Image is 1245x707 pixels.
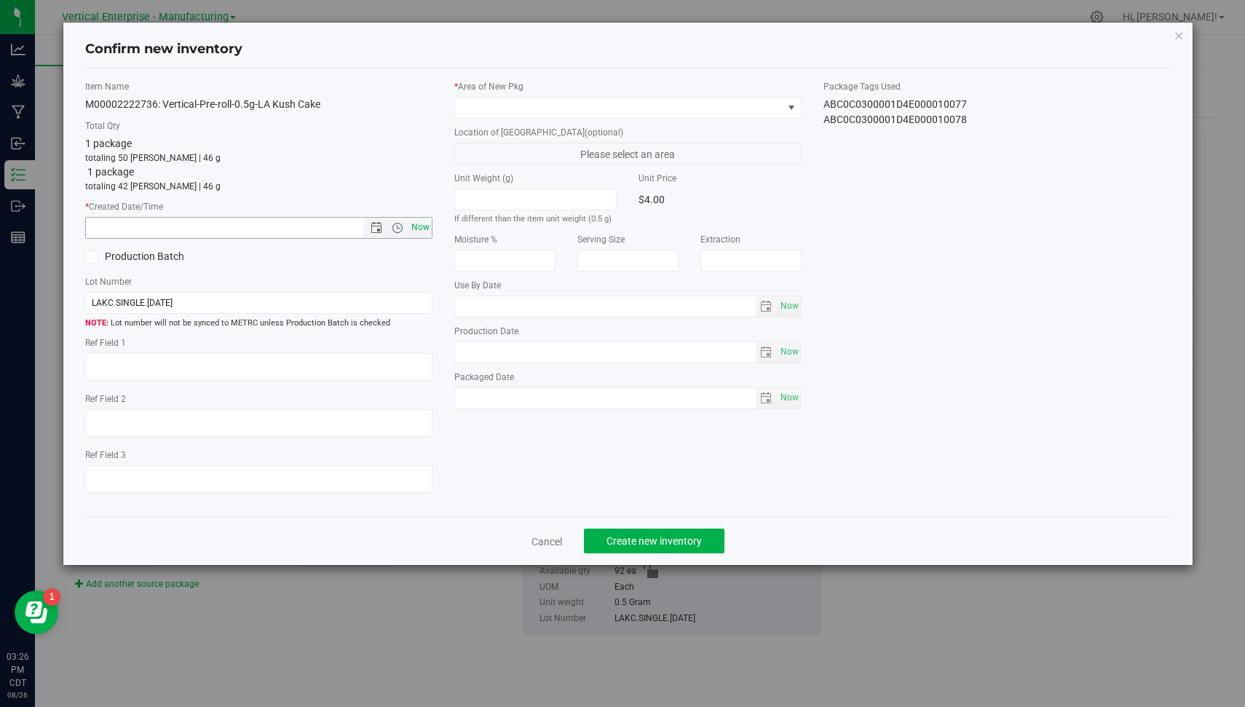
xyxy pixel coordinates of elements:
span: select [756,296,777,317]
label: Created Date/Time [85,200,432,213]
div: $4.00 [639,189,801,210]
label: Unit Price [639,172,801,185]
span: Please select an area [454,143,802,165]
span: Set Current date [778,387,802,408]
span: Set Current date [778,296,802,317]
div: ABC0C0300001D4E000010077 [823,97,1171,112]
div: M00002222736: Vertical-Pre-roll-0.5g-LA Kush Cake [85,97,432,112]
p: totaling 50 [PERSON_NAME] | 46 g [85,151,432,165]
span: select [777,342,801,363]
label: Location of [GEOGRAPHIC_DATA] [454,126,802,139]
h4: Confirm new inventory [85,40,242,59]
span: Lot number will not be synced to METRC unless Production Batch is checked [85,317,432,330]
label: Package Tags Used [823,80,1171,93]
span: (optional) [585,127,623,138]
label: Total Qty [85,119,432,133]
span: Open the date view [364,222,389,234]
label: Lot Number [85,275,432,288]
label: Ref Field 3 [85,449,432,462]
small: If different than the item unit weight (0.5 g) [454,214,612,224]
span: 1 package [85,138,132,149]
button: Create new inventory [584,529,724,553]
span: select [756,342,777,363]
iframe: Resource center unread badge [43,588,60,606]
label: Production Date [454,325,802,338]
label: Use By Date [454,279,802,292]
label: Ref Field 2 [85,392,432,406]
div: ABC0C0300001D4E000010078 [823,112,1171,127]
iframe: Resource center [15,591,58,634]
label: Extraction [700,233,802,246]
label: Production Batch [85,249,248,264]
p: totaling 42 [PERSON_NAME] | 46 g [85,180,432,193]
span: Open the time view [385,222,410,234]
label: Area of New Pkg [454,80,802,93]
span: 1 package [87,166,134,178]
a: Cancel [531,534,562,549]
label: Unit Weight (g) [454,172,617,185]
span: select [756,388,777,408]
label: Serving Size [577,233,679,246]
label: Item Name [85,80,432,93]
label: Moisture % [454,233,556,246]
span: Set Current date [778,341,802,363]
span: select [777,388,801,408]
span: select [777,296,801,317]
span: Set Current date [408,217,433,238]
label: Ref Field 1 [85,336,432,349]
label: Packaged Date [454,371,802,384]
span: Create new inventory [606,535,702,547]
